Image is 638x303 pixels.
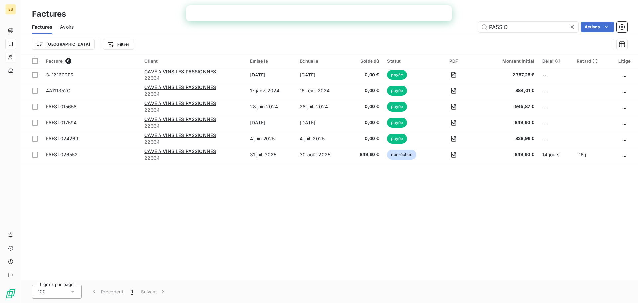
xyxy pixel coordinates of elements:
[65,58,71,64] span: 6
[186,5,452,21] iframe: Intercom live chat bannière
[624,152,626,157] span: _
[577,152,586,157] span: -16 j
[144,58,242,64] div: Client
[144,155,242,161] span: 22334
[351,87,379,94] span: 0,00 €
[296,115,347,131] td: [DATE]
[5,4,16,15] div: ES
[87,285,127,299] button: Précédent
[46,72,74,77] span: 3J121609ES
[479,58,535,64] div: Montant initial
[144,107,242,113] span: 22334
[32,39,95,50] button: [GEOGRAPHIC_DATA]
[296,147,347,163] td: 30 août 2025
[624,120,626,125] span: _
[538,131,573,147] td: --
[300,58,343,64] div: Échue le
[5,288,16,299] img: Logo LeanPay
[296,83,347,99] td: 16 févr. 2024
[615,58,634,64] div: Litige
[351,58,379,64] div: Solde dû
[144,75,242,81] span: 22334
[542,58,569,64] div: Délai
[144,123,242,129] span: 22334
[46,58,63,64] span: Facture
[538,83,573,99] td: --
[246,83,296,99] td: 17 janv. 2024
[246,99,296,115] td: 28 juin 2024
[46,104,77,109] span: FAEST015658
[127,285,137,299] button: 1
[538,147,573,163] td: 14 jours
[479,87,535,94] span: 884,01 €
[144,148,216,154] span: CAVE A VINS LES PASSIONNES
[246,115,296,131] td: [DATE]
[131,288,133,295] span: 1
[144,84,216,90] span: CAVE A VINS LES PASSIONNES
[144,116,216,122] span: CAVE A VINS LES PASSIONNES
[46,88,70,93] span: 4A111352C
[387,118,407,128] span: payée
[144,132,216,138] span: CAVE A VINS LES PASSIONNES
[615,280,631,296] iframe: Intercom live chat
[32,8,66,20] h3: Factures
[144,139,242,145] span: 22334
[624,88,626,93] span: _
[296,67,347,83] td: [DATE]
[144,100,216,106] span: CAVE A VINS LES PASSIONNES
[387,86,407,96] span: payée
[538,67,573,83] td: --
[351,151,379,158] span: 849,60 €
[246,67,296,83] td: [DATE]
[436,58,471,64] div: PDF
[479,72,535,78] span: 2 757,25 €
[246,131,296,147] td: 4 juin 2025
[250,58,292,64] div: Émise le
[624,72,626,77] span: _
[479,119,535,126] span: 849,60 €
[624,136,626,141] span: _
[144,91,242,97] span: 22334
[46,136,79,141] span: FAEST024269
[351,135,379,142] span: 0,00 €
[577,58,607,64] div: Retard
[538,99,573,115] td: --
[479,135,535,142] span: 828,96 €
[387,134,407,144] span: payée
[32,24,52,30] span: Factures
[387,70,407,80] span: payée
[387,102,407,112] span: payée
[351,72,379,78] span: 0,00 €
[351,119,379,126] span: 0,00 €
[296,131,347,147] td: 4 juil. 2025
[103,39,134,50] button: Filtrer
[479,103,535,110] span: 945,87 €
[479,151,535,158] span: 849,60 €
[46,152,78,157] span: FAEST026552
[60,24,74,30] span: Avoirs
[46,120,77,125] span: FAEST017594
[581,22,614,32] button: Actions
[351,103,379,110] span: 0,00 €
[387,58,428,64] div: Statut
[144,69,216,74] span: CAVE A VINS LES PASSIONNES
[137,285,170,299] button: Suivant
[296,99,347,115] td: 28 juil. 2024
[478,22,578,32] input: Rechercher
[538,115,573,131] td: --
[624,104,626,109] span: _
[38,288,46,295] span: 100
[387,150,416,160] span: non-échue
[246,147,296,163] td: 31 juil. 2025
